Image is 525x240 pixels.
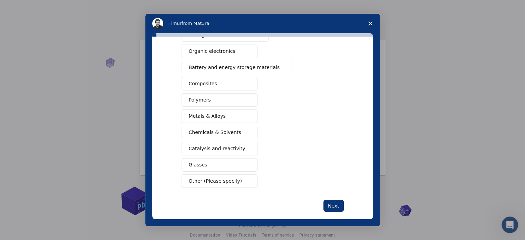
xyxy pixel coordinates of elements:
button: Battery and energy storage materials [182,61,293,74]
button: Composites [182,77,257,90]
button: Metals & Alloys [182,109,257,123]
span: Close survey [361,14,380,33]
span: Glasses [189,161,207,169]
span: Organic electronics [189,48,235,55]
span: Destek [14,5,35,11]
button: Other (Please specify) [182,174,257,188]
span: Polymers [189,96,211,104]
span: Timur [169,21,182,26]
span: Other (Please specify) [189,177,242,185]
button: Glasses [182,158,257,172]
span: Battery and energy storage materials [189,64,280,71]
button: Catalysis and reactivity [182,142,258,155]
button: Chemicals & Solvents [182,126,257,139]
span: Catalysis and reactivity [189,145,245,152]
button: Next [323,200,344,212]
img: Profile image for Timur [152,18,163,29]
span: Chemicals & Solvents [189,129,241,136]
span: from Mat3ra [182,21,209,26]
span: Composites [189,80,217,87]
span: Metals & Alloys [189,113,226,120]
button: Organic electronics [182,45,257,58]
button: Polymers [182,93,257,107]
